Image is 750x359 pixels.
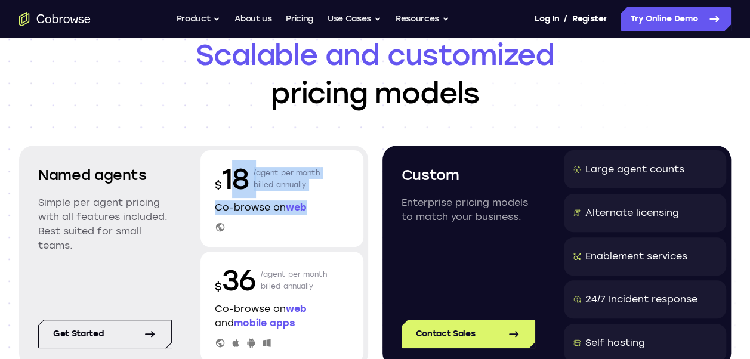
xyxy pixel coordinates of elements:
h1: pricing models [19,36,731,112]
span: / [564,12,567,26]
a: Get started [38,320,172,348]
p: Co-browse on [215,200,348,215]
a: Log In [535,7,558,31]
a: Register [572,7,607,31]
p: Enterprise pricing models to match your business. [402,196,535,224]
button: Resources [396,7,449,31]
span: web [286,303,307,314]
span: Scalable and customized [19,36,731,74]
a: Try Online Demo [621,7,731,31]
a: About us [234,7,271,31]
span: mobile apps [234,317,295,329]
span: $ [215,179,222,192]
p: /agent per month billed annually [254,160,320,198]
div: Large agent counts [585,162,684,177]
p: 18 [215,160,248,198]
span: web [286,202,307,213]
div: Alternate licensing [585,206,679,220]
div: Enablement services [585,249,687,264]
a: Pricing [286,7,313,31]
p: Co-browse on and [215,302,348,330]
p: Simple per agent pricing with all features included. Best suited for small teams. [38,196,172,253]
h2: Named agents [38,165,172,186]
p: 36 [215,261,255,299]
button: Product [177,7,221,31]
a: Go to the home page [19,12,91,26]
p: /agent per month billed annually [261,261,328,299]
div: 24/7 Incident response [585,292,697,307]
h2: Custom [402,165,535,186]
div: Self hosting [585,336,645,350]
span: $ [215,280,222,293]
button: Use Cases [328,7,381,31]
a: Contact Sales [402,320,535,348]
